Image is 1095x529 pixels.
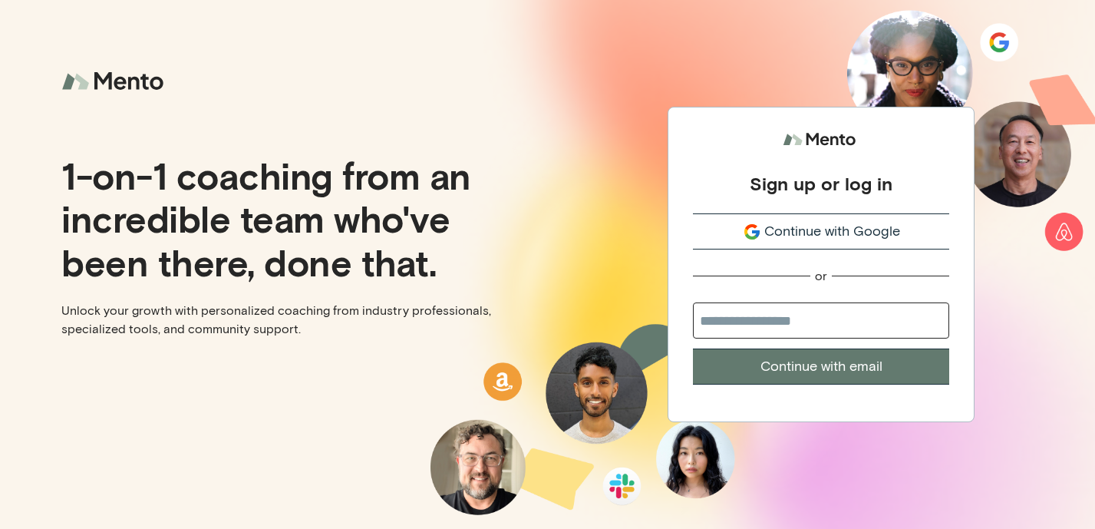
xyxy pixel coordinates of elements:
[764,221,900,242] span: Continue with Google
[693,349,949,385] button: Continue with email
[815,268,827,284] div: or
[61,302,536,339] p: Unlock your growth with personalized coaching from industry professionals, specialized tools, and...
[61,61,169,102] img: logo
[61,154,536,283] p: 1-on-1 coaching from an incredible team who've been there, done that.
[693,213,949,250] button: Continue with Google
[750,172,892,195] div: Sign up or log in
[783,126,859,154] img: logo.svg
